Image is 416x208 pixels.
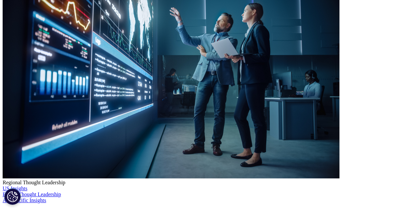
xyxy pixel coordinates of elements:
[3,197,46,203] a: Asia Pacific Insights
[3,192,61,197] a: EMEA Thought Leadership
[4,188,21,205] button: Cookies Settings
[3,180,413,186] div: Regional Thought Leadership
[3,186,27,191] a: US Insights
